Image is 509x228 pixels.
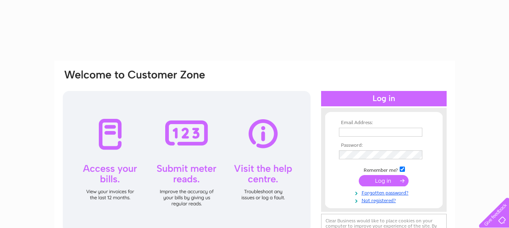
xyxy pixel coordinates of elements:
[337,120,431,126] th: Email Address:
[337,143,431,148] th: Password:
[359,175,409,186] input: Submit
[339,196,431,204] a: Not registered?
[339,188,431,196] a: Forgotten password?
[337,165,431,173] td: Remember me?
